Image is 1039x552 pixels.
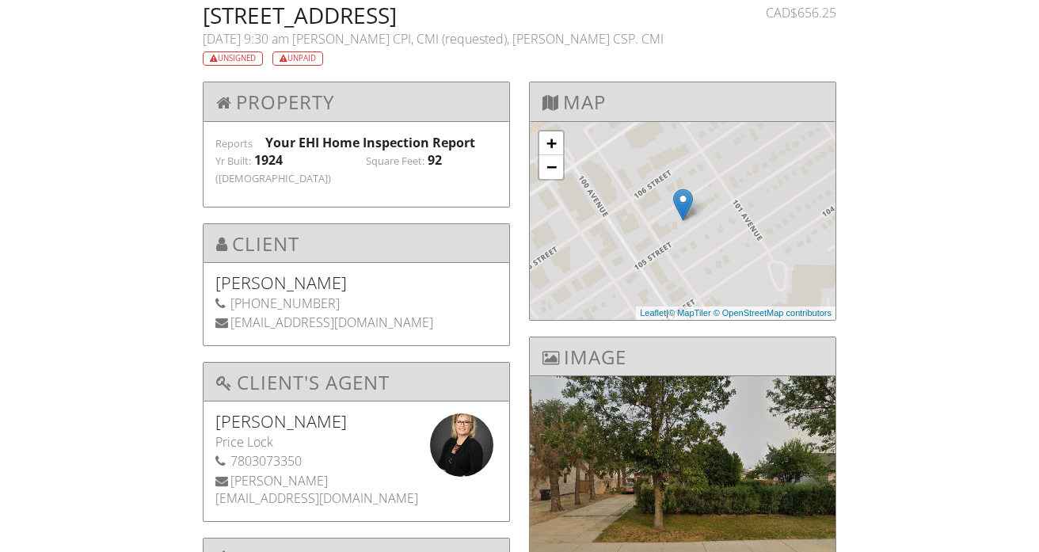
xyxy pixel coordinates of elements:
[204,224,509,263] h3: Client
[636,306,835,320] div: |
[215,452,497,470] div: 7803073350
[203,30,289,48] span: [DATE] 9:30 am
[747,4,836,21] div: CAD$656.25
[215,172,331,186] label: ([DEMOGRAPHIC_DATA])
[428,151,442,169] div: 92
[215,433,497,451] div: Price Lock
[714,308,832,318] a: © OpenStreetMap contributors
[366,154,424,169] label: Square Feet:
[430,413,493,477] img: data
[254,151,283,169] div: 1924
[539,131,563,155] a: Zoom in
[203,51,263,67] div: Unsigned
[215,472,497,508] div: [PERSON_NAME][EMAIL_ADDRESS][DOMAIN_NAME]
[640,308,666,318] a: Leaflet
[215,413,497,429] h5: [PERSON_NAME]
[265,134,497,151] div: Your EHI Home Inspection Report
[215,136,253,150] label: Reports
[530,337,835,376] h3: Image
[215,154,251,169] label: Yr Built:
[530,82,835,121] h3: Map
[215,275,497,291] h5: [PERSON_NAME]
[668,308,711,318] a: © MapTiler
[215,295,497,312] div: [PHONE_NUMBER]
[204,363,509,402] h3: Client's Agent
[292,30,664,48] span: [PERSON_NAME] CPI, CMI (requested), [PERSON_NAME] CSP. CMI
[272,51,323,67] div: Unpaid
[539,155,563,179] a: Zoom out
[204,82,509,121] h3: Property
[203,4,728,26] h2: [STREET_ADDRESS]
[215,314,497,331] div: [EMAIL_ADDRESS][DOMAIN_NAME]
